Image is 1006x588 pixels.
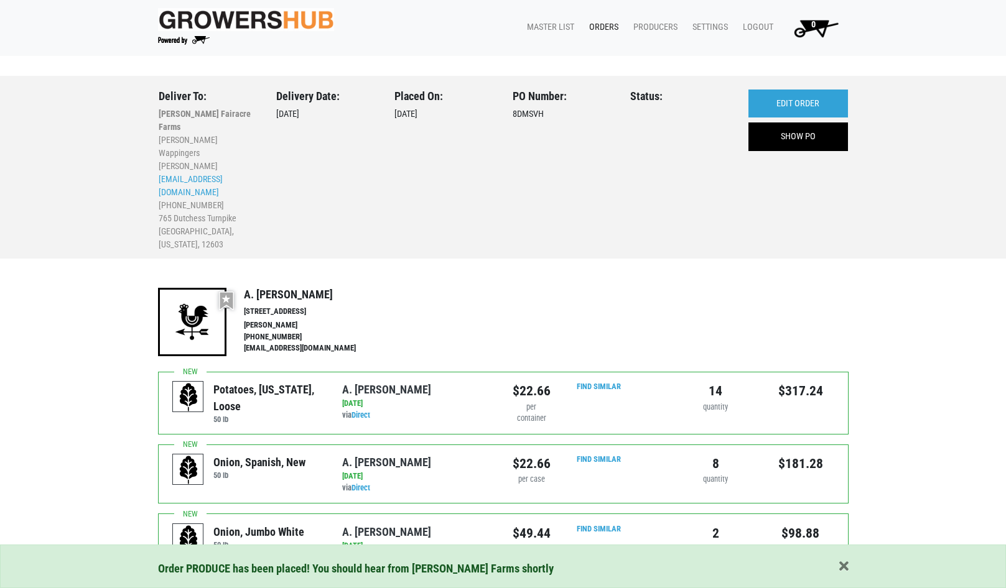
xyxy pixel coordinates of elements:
[158,8,335,31] img: original-fc7597fdc6adbb9d0e2ae620e786d1a2.jpg
[682,523,749,543] div: 2
[173,382,204,413] img: placeholder-variety-43d6402dacf2d531de610a020419775a.svg
[342,540,493,564] div: via
[352,410,370,420] a: Direct
[682,381,749,401] div: 14
[244,288,435,301] h4: A. [PERSON_NAME]
[159,212,258,225] li: 765 Dutchess Turnpike
[811,19,816,30] span: 0
[352,483,370,492] a: Direct
[768,454,834,474] div: $181.28
[244,306,435,318] li: [STREET_ADDRESS]
[577,454,621,464] a: Find Similar
[213,381,324,415] div: Potatoes, [US_STATE], Loose
[159,199,258,212] li: [PHONE_NUMBER]
[513,474,551,485] div: per case
[703,402,728,411] span: quantity
[159,109,251,132] b: [PERSON_NAME] Fairacre Farms
[158,288,226,356] img: 22-9b480c55cff4f9832ac5d9578bf63b94.png
[159,160,258,173] li: [PERSON_NAME]
[159,225,258,251] li: [GEOGRAPHIC_DATA], [US_STATE], 12603
[342,383,431,396] a: A. [PERSON_NAME]
[244,319,435,331] li: [PERSON_NAME]
[682,16,733,39] a: Settings
[159,174,223,197] a: [EMAIL_ADDRESS][DOMAIN_NAME]
[513,523,551,543] div: $49.44
[244,331,435,343] li: [PHONE_NUMBER]
[158,560,849,577] div: Order PRODUCE has been placed! You should hear from [PERSON_NAME] Farms shortly
[513,543,551,555] div: per case
[513,109,544,119] span: 8DMSVH
[768,381,834,401] div: $317.24
[768,523,834,543] div: $98.88
[213,454,305,471] div: Onion, Spanish, New
[577,524,621,533] a: Find Similar
[159,134,258,160] li: [PERSON_NAME] Wappingers
[778,16,849,40] a: 0
[158,36,210,45] img: Powered by Big Wheelbarrow
[513,90,612,103] h3: PO Number:
[733,16,778,39] a: Logout
[513,381,551,401] div: $22.66
[173,454,204,485] img: placeholder-variety-43d6402dacf2d531de610a020419775a.svg
[579,16,623,39] a: Orders
[394,90,494,252] div: [DATE]
[682,454,749,474] div: 8
[342,471,493,494] div: via
[577,382,621,391] a: Find Similar
[630,90,730,103] h3: Status:
[342,525,431,538] a: A. [PERSON_NAME]
[213,523,304,540] div: Onion, Jumbo White
[394,90,494,103] h3: Placed On:
[748,90,848,118] a: EDIT ORDER
[342,398,493,421] div: via
[173,524,204,555] img: placeholder-variety-43d6402dacf2d531de610a020419775a.svg
[213,540,304,549] h6: 50 lb
[244,342,435,354] li: [EMAIL_ADDRESS][DOMAIN_NAME]
[276,90,376,252] div: [DATE]
[342,540,493,552] div: [DATE]
[517,16,579,39] a: Master List
[342,456,431,469] a: A. [PERSON_NAME]
[703,474,728,484] span: quantity
[213,471,305,480] h6: 50 lb
[342,398,493,410] div: [DATE]
[213,415,324,424] h6: 50 lb
[513,454,551,474] div: $22.66
[342,471,493,482] div: [DATE]
[276,90,376,103] h3: Delivery Date:
[513,402,551,425] div: per container
[159,90,258,103] h3: Deliver To:
[703,544,728,553] span: quantity
[623,16,682,39] a: Producers
[748,122,848,151] a: SHOW PO
[788,16,844,40] img: Cart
